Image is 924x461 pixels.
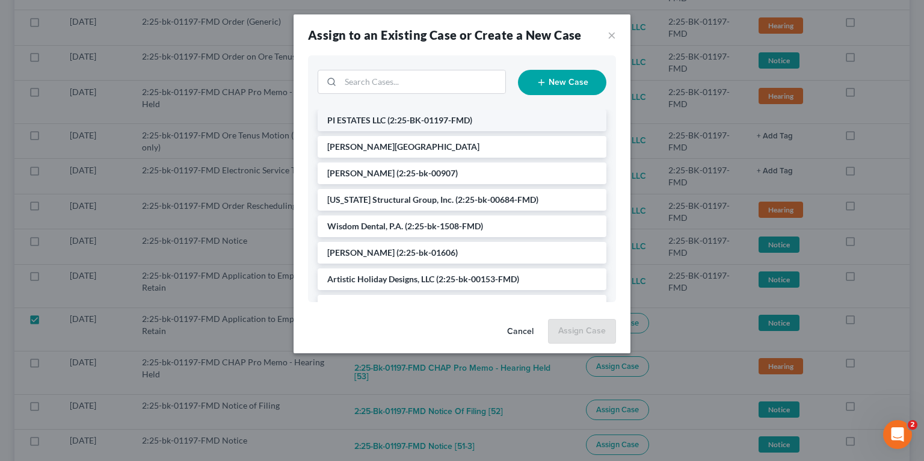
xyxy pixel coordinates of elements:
[608,28,616,42] button: ×
[327,141,479,152] span: [PERSON_NAME][GEOGRAPHIC_DATA]
[396,247,458,258] span: (2:25-bk-01606)
[455,194,538,205] span: (2:25-bk-00684-FMD)
[327,194,454,205] span: [US_STATE] Structural Group, Inc.
[548,319,616,344] button: Assign Case
[518,70,606,95] button: New Case
[327,115,386,125] span: PI ESTATES LLC
[327,274,434,284] span: Artistic Holiday Designs, LLC
[387,115,472,125] span: (2:25-BK-01197-FMD)
[436,274,519,284] span: (2:25-bk-00153-FMD)
[327,300,458,311] span: [PERSON_NAME] Contractors, Inc.
[883,420,912,449] iframe: Intercom live chat
[396,168,458,178] span: (2:25-bk-00907)
[405,221,483,231] span: (2:25-bk-1508-FMD)
[308,28,582,42] strong: Assign to an Existing Case or Create a New Case
[908,420,917,430] span: 2
[327,168,395,178] span: [PERSON_NAME]
[327,221,403,231] span: Wisdom Dental, P.A.
[340,70,505,93] input: Search Cases...
[327,247,395,258] span: [PERSON_NAME]
[497,320,543,344] button: Cancel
